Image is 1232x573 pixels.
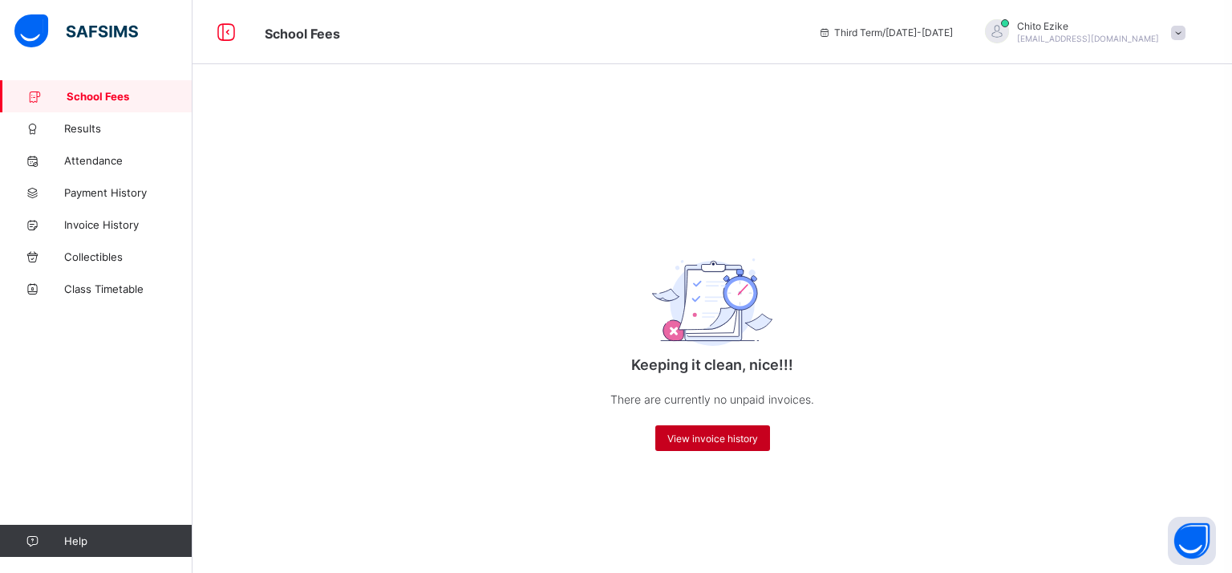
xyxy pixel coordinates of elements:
[265,26,340,42] span: School Fees
[64,250,192,263] span: Collectibles
[64,122,192,135] span: Results
[64,534,192,547] span: Help
[652,258,772,346] img: empty_exam.25ac31c7e64bfa8fcc0a6b068b22d071.svg
[64,186,192,199] span: Payment History
[969,19,1193,46] div: ChitoEzike
[818,26,953,39] span: session/term information
[64,282,192,295] span: Class Timetable
[67,90,192,103] span: School Fees
[14,14,138,48] img: safsims
[1168,517,1216,565] button: Open asap
[64,154,192,167] span: Attendance
[552,214,873,467] div: Keeping it clean, nice!!!
[1017,34,1159,43] span: [EMAIL_ADDRESS][DOMAIN_NAME]
[1017,20,1159,32] span: Chito Ezike
[552,356,873,373] p: Keeping it clean, nice!!!
[667,433,758,445] span: View invoice history
[552,389,873,409] p: There are currently no unpaid invoices.
[64,218,192,231] span: Invoice History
